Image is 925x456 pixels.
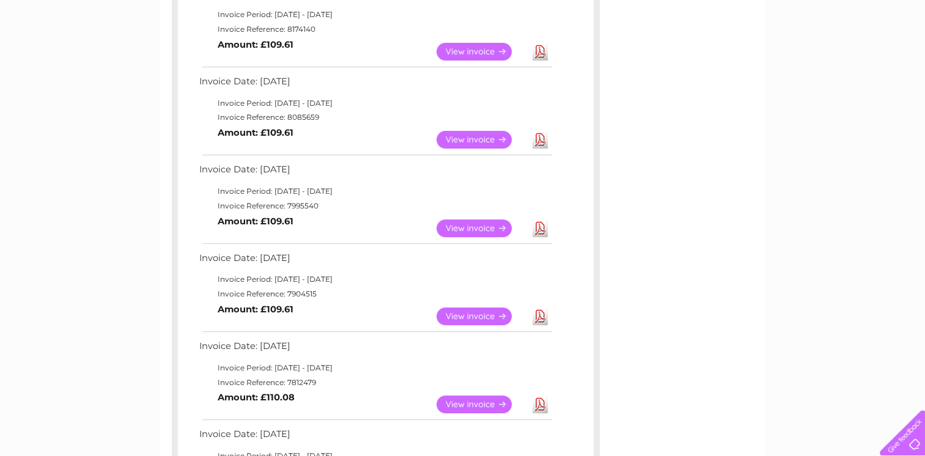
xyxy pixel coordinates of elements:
td: Invoice Reference: 8085659 [196,110,554,125]
a: Telecoms [775,52,811,61]
td: Invoice Reference: 7904515 [196,287,554,301]
a: Energy [740,52,767,61]
td: Invoice Reference: 8174140 [196,22,554,37]
td: Invoice Date: [DATE] [196,250,554,273]
b: Amount: £109.61 [218,127,293,138]
a: 0333 014 3131 [695,6,779,21]
td: Invoice Reference: 7995540 [196,199,554,213]
a: Download [533,131,548,149]
td: Invoice Date: [DATE] [196,161,554,184]
td: Invoice Period: [DATE] - [DATE] [196,184,554,199]
td: Invoice Period: [DATE] - [DATE] [196,96,554,111]
div: Clear Business is a trading name of Verastar Limited (registered in [GEOGRAPHIC_DATA] No. 3667643... [174,7,752,59]
a: View [437,219,526,237]
td: Invoice Date: [DATE] [196,73,554,96]
b: Amount: £109.61 [218,216,293,227]
a: Water [710,52,733,61]
a: Download [533,395,548,413]
a: Download [533,43,548,61]
td: Invoice Period: [DATE] - [DATE] [196,7,554,22]
td: Invoice Period: [DATE] - [DATE] [196,361,554,375]
td: Invoice Date: [DATE] [196,426,554,449]
td: Invoice Date: [DATE] [196,338,554,361]
a: View [437,43,526,61]
b: Amount: £109.61 [218,304,293,315]
b: Amount: £110.08 [218,392,295,403]
a: View [437,131,526,149]
a: Download [533,219,548,237]
a: Contact [844,52,874,61]
b: Amount: £109.61 [218,39,293,50]
td: Invoice Period: [DATE] - [DATE] [196,272,554,287]
a: View [437,307,526,325]
a: Log out [885,52,913,61]
a: Download [533,307,548,325]
td: Invoice Reference: 7812479 [196,375,554,390]
a: Blog [819,52,836,61]
a: View [437,395,526,413]
img: logo.png [32,32,95,69]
